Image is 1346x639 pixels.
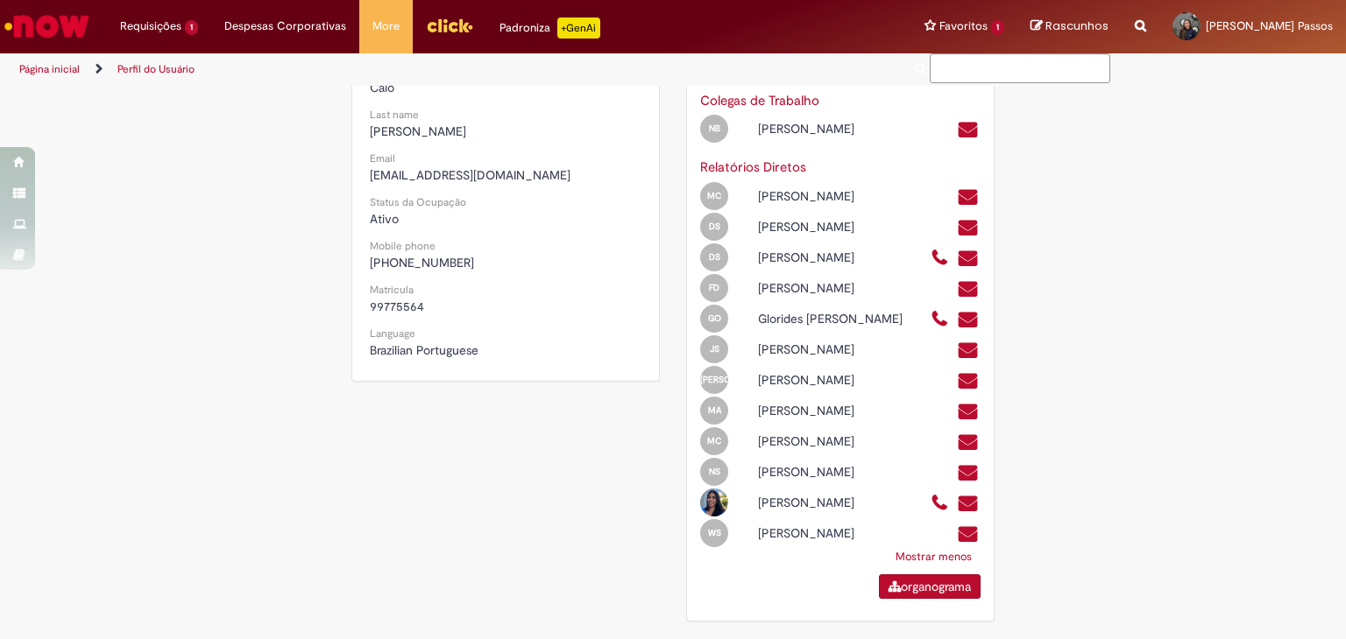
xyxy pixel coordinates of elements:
[687,363,917,394] div: Open Profile: Jose Roberto de Almeida
[745,249,917,266] div: [PERSON_NAME]
[120,18,181,35] span: Requisições
[879,574,981,599] a: organograma
[708,312,721,324] span: GO
[745,310,917,327] div: Glorides [PERSON_NAME]
[745,371,917,389] div: [PERSON_NAME]
[710,343,719,355] span: JS
[687,179,917,210] div: Open Profile: Almeida da Cunha
[185,20,198,35] span: 1
[687,302,917,333] div: Open Profile: Glorides Marques De Oliveira
[709,466,720,477] span: NS
[707,190,721,201] span: MC
[957,402,979,422] a: Enviar um e-mail para BRMAC008285@ambev.com.br
[745,218,917,235] div: [PERSON_NAME]
[2,9,92,44] img: ServiceNow
[700,160,981,175] h3: Relatórios Diretos
[687,333,917,363] div: Open Profile: Henrique da Silva
[910,53,931,83] button: Pesquisar
[687,425,917,455] div: Open Profile: Moises de Souza Cardoso
[1031,18,1109,35] a: Rascunhos
[370,80,394,95] span: Caio
[931,310,949,330] a: Ligar para +55 (11) 985542542
[709,221,720,232] span: DS
[745,279,917,297] div: [PERSON_NAME]
[939,18,988,35] span: Favoritos
[957,432,979,453] a: Enviar um e-mail para BRFOC752387@ambev.com.br
[708,404,721,416] span: MA
[426,12,473,39] img: click_logo_yellow_360x200.png
[19,62,80,76] a: Página inicial
[687,112,917,143] div: Open Profile: Naiara Do Nascimento Barros
[687,455,917,486] div: Open Profile: Nilton Vieira dos Santos
[687,210,917,241] div: Open Profile: Daniel Rios de Souza
[13,53,884,86] ul: Trilhas de página
[957,187,979,207] a: Enviar um e-mail para BRMAC413069@ambev.com.br
[957,279,979,299] a: Enviar um e-mail para BRMAC369186@ambev.com.br
[745,494,917,511] div: [PERSON_NAME]
[957,120,979,140] a: Enviar um e-mail para 99849847@ambev.com.br
[931,249,949,269] a: Ligar para +55 (11) 993083729
[745,120,917,137] div: [PERSON_NAME]
[372,18,400,35] span: More
[370,123,466,139] span: [PERSON_NAME]
[370,298,424,314] span: 99775564
[709,282,719,293] span: FD
[957,310,979,330] a: Enviar um e-mail para 99754482@ambev.com.br
[887,541,981,572] a: Mostrar menos
[370,327,415,341] small: Language
[931,494,949,514] a: Ligar para +55 11930835404
[957,249,979,269] a: Enviar um e-mail para bsdss@ambev.com.br
[1045,18,1109,34] span: Rascunhos
[708,527,721,538] span: WS
[687,271,917,302] div: Open Profile: Fabio Nunes Dias
[707,435,721,446] span: MC
[224,18,346,35] span: Despesas Corporativas
[745,524,917,542] div: [PERSON_NAME]
[957,341,979,361] a: Enviar um e-mail para BRMAC440587@ambev.com.br
[687,486,917,516] div: Open Profile: Suzane Pereira dos Santos Fonseca
[700,374,769,385] span: [PERSON_NAME]
[700,94,981,109] h3: Colegas de Trabalho
[370,283,414,297] small: Matricula
[687,516,917,547] div: Open Profile: Wesley Pereira De Souza
[499,18,600,39] div: Padroniza
[370,151,395,165] small: Email
[709,251,720,263] span: DS
[745,463,917,481] div: [PERSON_NAME]
[370,167,570,183] span: [EMAIL_ADDRESS][DOMAIN_NAME]
[370,108,419,122] small: Last name
[957,524,979,544] a: Enviar um e-mail para BRBAU0190@ambev.com.br
[745,187,917,205] div: [PERSON_NAME]
[957,463,979,483] a: Enviar um e-mail para BRMAC586366@ambev.com.br
[957,218,979,238] a: Enviar um e-mail para BRMAC637898@ambev.com.br
[117,62,195,76] a: Perfil do Usuário
[957,371,979,391] a: Enviar um e-mail para BRMAC145938@ambev.com.br
[709,123,720,134] span: NB
[745,341,917,358] div: [PERSON_NAME]
[745,402,917,419] div: [PERSON_NAME]
[687,241,917,271] div: Open Profile: Douglas Santos Da Silva
[370,255,474,270] span: [PHONE_NUMBER]
[745,432,917,450] div: [PERSON_NAME]
[687,394,917,425] div: Open Profile: MARIO CESAR RIBEIRO ANTUNES
[370,239,436,253] small: Mobile phone
[370,211,399,227] span: Ativo
[957,494,979,514] a: Enviar um e-mail para 99836248@ambev.com.br
[1206,18,1333,33] span: [PERSON_NAME] Passos
[370,195,466,209] small: Status da Ocupação
[370,342,478,358] span: Brazilian Portuguese
[557,18,600,39] p: +GenAi
[991,20,1004,35] span: 1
